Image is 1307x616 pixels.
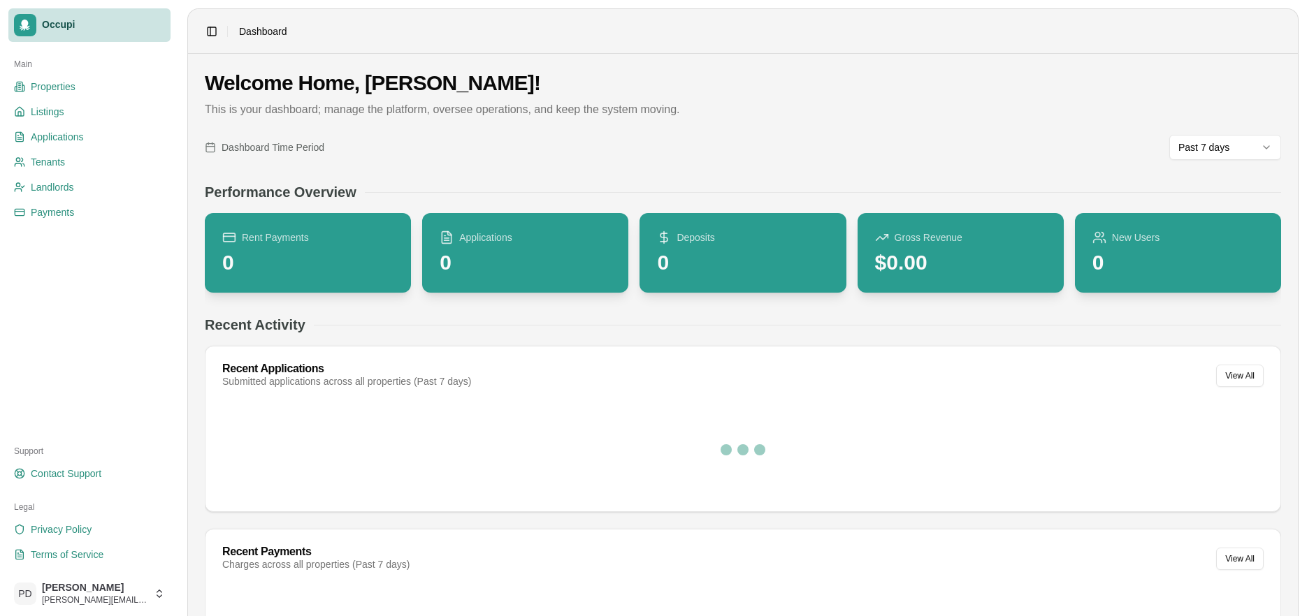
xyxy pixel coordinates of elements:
span: Properties [31,80,75,94]
a: Privacy Policy [8,518,171,541]
a: Occupi [8,8,171,42]
span: Terms of Service [31,548,103,562]
span: [PERSON_NAME] [42,582,148,594]
div: 0 [222,250,309,275]
div: Charges across all properties (Past 7 days) [222,557,410,571]
a: Listings [8,101,171,123]
a: Payments [8,201,171,223]
span: Gross Revenue [895,230,962,244]
span: Occupi [42,19,165,31]
div: Recent Payments [222,546,410,557]
button: View All [1216,365,1264,387]
span: Applications [459,230,512,244]
span: [PERSON_NAME][EMAIL_ADDRESS][DOMAIN_NAME] [42,594,148,606]
span: Tenants [31,155,65,169]
div: Legal [8,496,171,518]
a: Landlords [8,176,171,198]
p: This is your dashboard; manage the platform, oversee operations, and keep the system moving. [205,101,1281,118]
div: 0 [1092,250,1160,275]
a: Properties [8,75,171,98]
span: Payments [31,205,74,219]
span: New Users [1112,230,1160,244]
a: Contact Support [8,462,171,485]
a: Terms of Service [8,543,171,566]
span: Dashboard [239,24,287,38]
div: 0 [440,250,512,275]
span: Contact Support [31,467,101,481]
span: PD [14,582,36,605]
button: View All [1216,548,1264,570]
span: Rent Payments [242,230,309,244]
div: Main [8,53,171,75]
h2: Recent Activity [205,315,305,335]
a: Applications [8,126,171,148]
span: Deposits [677,230,714,244]
div: $0.00 [875,250,962,275]
nav: breadcrumb [239,24,287,38]
span: Applications [31,130,84,144]
h1: Welcome Home, [PERSON_NAME]! [205,71,1281,96]
button: PD[PERSON_NAME][PERSON_NAME][EMAIL_ADDRESS][DOMAIN_NAME] [8,577,171,610]
div: 0 [657,250,714,275]
h2: Performance Overview [205,182,356,202]
div: Support [8,440,171,462]
span: Privacy Policy [31,522,92,536]
div: Submitted applications across all properties (Past 7 days) [222,374,471,388]
div: Recent Applications [222,363,471,374]
a: Tenants [8,151,171,173]
span: Landlords [31,180,74,194]
span: Listings [31,105,64,119]
span: Dashboard Time Period [222,140,324,154]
